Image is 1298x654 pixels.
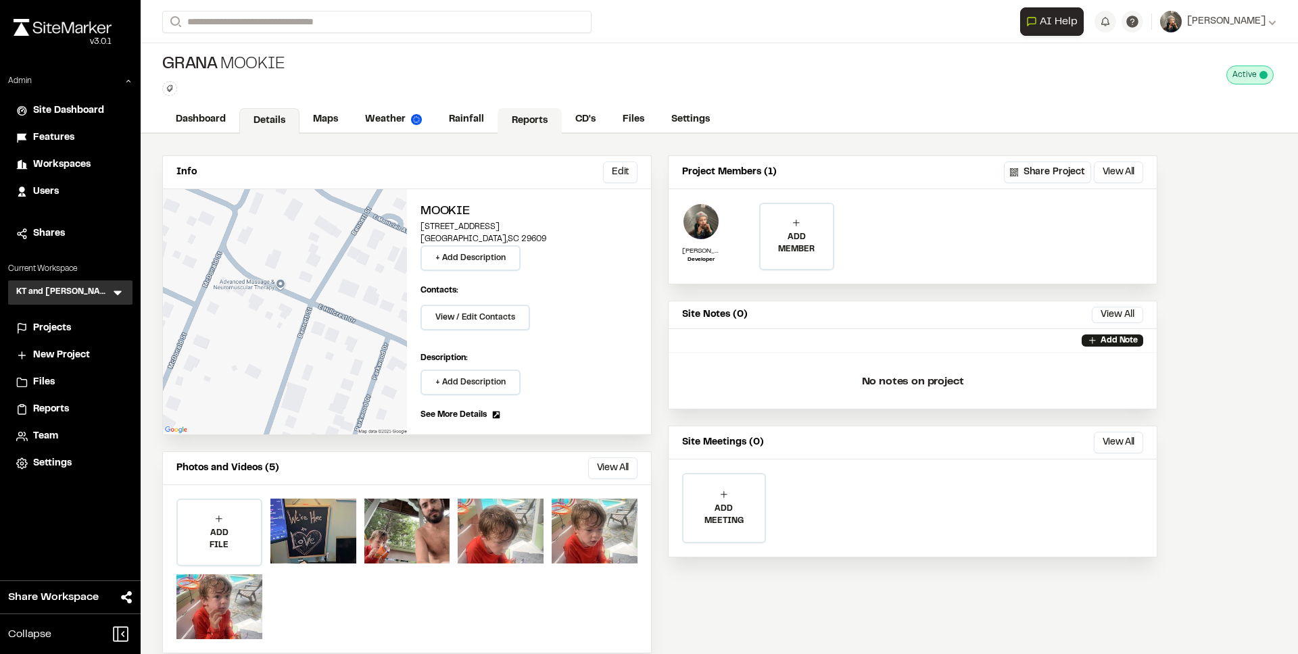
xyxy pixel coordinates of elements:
[33,456,72,471] span: Settings
[8,626,51,643] span: Collapse
[16,375,124,390] a: Files
[683,503,765,527] p: ADD MEETING
[299,107,352,132] a: Maps
[1259,71,1268,79] span: This project is active and counting against your active project count.
[33,402,69,417] span: Reports
[562,107,609,132] a: CD's
[16,226,124,241] a: Shares
[420,305,530,330] button: View / Edit Contacts
[682,307,748,322] p: Site Notes (0)
[162,54,218,76] span: Grana
[8,589,99,605] span: Share Workspace
[1020,7,1089,36] div: Open AI Assistant
[1101,334,1138,347] p: Add Note
[14,36,112,48] div: Oh geez...please don't...
[176,461,279,476] p: Photos and Videos (5)
[16,286,111,299] h3: KT and [PERSON_NAME]
[609,107,658,132] a: Files
[498,108,562,134] a: Reports
[420,233,638,245] p: [GEOGRAPHIC_DATA] , SC 29609
[16,321,124,336] a: Projects
[588,457,638,479] button: View All
[420,352,638,364] p: Description:
[420,245,521,271] button: + Add Description
[679,360,1146,403] p: No notes on project
[420,370,521,395] button: + Add Description
[239,108,299,134] a: Details
[682,203,720,241] img: Tom Evans
[420,203,638,221] h2: Mookie
[33,184,59,199] span: Users
[682,246,720,256] p: [PERSON_NAME]
[33,429,58,444] span: Team
[16,456,124,471] a: Settings
[178,527,261,551] p: ADD FILE
[8,263,133,275] p: Current Workspace
[162,54,285,76] div: Mookie
[1160,11,1276,32] button: [PERSON_NAME]
[1094,432,1143,453] button: View All
[33,321,71,336] span: Projects
[682,435,764,450] p: Site Meetings (0)
[420,284,458,297] p: Contacts:
[16,348,124,363] a: New Project
[1232,69,1257,81] span: Active
[420,409,487,421] span: See More Details
[16,130,124,145] a: Features
[33,157,91,172] span: Workspaces
[1020,7,1084,36] button: Open AI Assistant
[761,231,832,255] p: ADD MEMBER
[33,348,90,363] span: New Project
[658,107,723,132] a: Settings
[16,157,124,172] a: Workspaces
[33,375,55,390] span: Files
[16,429,124,444] a: Team
[16,402,124,417] a: Reports
[435,107,498,132] a: Rainfall
[682,165,777,180] p: Project Members (1)
[352,107,435,132] a: Weather
[162,107,239,132] a: Dashboard
[603,161,638,183] button: Edit
[33,226,65,241] span: Shares
[1004,161,1091,183] button: Share Project
[33,103,104,118] span: Site Dashboard
[1187,14,1266,29] span: [PERSON_NAME]
[33,130,74,145] span: Features
[162,11,187,33] button: Search
[162,81,177,96] button: Edit Tags
[1092,307,1143,323] button: View All
[1160,11,1182,32] img: User
[1040,14,1078,30] span: AI Help
[8,75,32,87] p: Admin
[682,256,720,264] p: Developer
[420,221,638,233] p: [STREET_ADDRESS]
[1094,161,1143,183] button: View All
[14,19,112,36] img: rebrand.png
[1226,66,1274,84] div: This project is active and counting against your active project count.
[16,103,124,118] a: Site Dashboard
[411,114,422,125] img: precipai.png
[176,165,197,180] p: Info
[16,184,124,199] a: Users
